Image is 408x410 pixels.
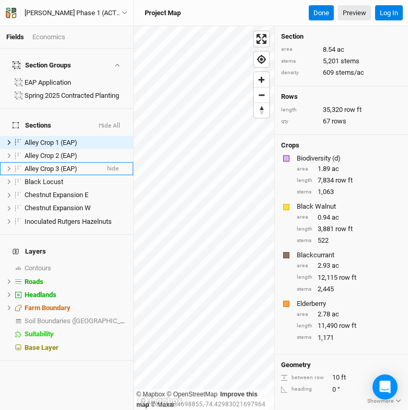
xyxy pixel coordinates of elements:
[5,7,128,19] button: [PERSON_NAME] Phase 1 (ACTIVE 2024)
[297,236,402,245] div: 522
[297,322,312,330] div: length
[337,45,344,54] span: ac
[25,291,56,299] span: Headlands
[281,68,402,77] div: 609
[25,165,99,173] div: Alley Crop 3 (EAP)
[25,218,112,225] span: Inoculated Rutgers Hazelnuts
[281,373,402,382] div: 10
[25,278,43,286] span: Roads
[297,225,312,233] div: length
[25,330,54,338] span: Suitability
[25,264,51,272] span: Contours
[25,178,127,186] div: Black Locust
[281,117,402,126] div: 67
[309,5,334,21] button: Done
[25,152,77,160] span: Alley Crop 2 (EAP)
[25,204,127,212] div: Chestnut Expansion W
[337,385,340,394] span: °
[13,121,51,130] span: Sections
[297,273,402,282] div: 12,115
[338,5,371,21] a: Preview
[341,56,359,66] span: stems
[254,88,269,102] span: Zoom out
[281,32,402,41] h4: Section
[375,5,403,21] button: Log In
[136,391,258,408] a: Improve this map
[297,262,312,270] div: area
[25,139,77,146] span: Alley Crop 1 (EAP)
[25,291,127,299] div: Headlands
[297,286,312,293] div: stems
[335,176,353,185] span: row ft
[25,152,127,160] div: Alley Crop 2 (EAP)
[25,317,141,325] span: Soil Boundaries ([GEOGRAPHIC_DATA])
[151,401,175,408] a: Maxar
[25,218,127,226] div: Inoculated Rutgers Hazelnuts
[281,385,327,393] div: heading
[254,52,269,67] button: Find my location
[281,385,402,394] div: 0
[297,310,402,319] div: 2.78
[25,204,91,212] span: Chestnut Expansion W
[297,224,402,234] div: 3,881
[25,317,127,325] div: Soil Boundaries (US)
[107,162,119,175] span: hide
[281,93,402,101] h4: Rows
[297,165,312,173] div: area
[254,102,269,118] button: Reset bearing to north
[112,62,121,69] button: Show section groups
[254,87,269,102] button: Zoom out
[98,122,121,130] button: Hide All
[332,117,346,126] span: rows
[25,8,122,18] div: [PERSON_NAME] Phase 1 (ACTIVE 2024)
[25,304,127,312] div: Farm Boundary
[297,188,312,196] div: stems
[281,45,402,54] div: 8.54
[32,32,65,42] div: Economics
[339,321,356,331] span: row ft
[281,118,318,126] div: qty
[281,56,402,66] div: 5,201
[297,284,402,294] div: 2,445
[297,176,402,185] div: 7,834
[25,191,88,199] span: Chestnut Expansion E
[281,374,327,382] div: between row
[254,72,269,87] button: Zoom in
[254,31,269,47] button: Enter fullscreen
[297,154,400,163] div: Biodiversity (d)
[25,8,122,18] div: Corbin Hill Phase 1 (ACTIVE 2024)
[297,334,312,341] div: stems
[25,178,63,186] span: Black Locust
[167,391,217,398] a: OpenStreetMap
[297,250,400,260] div: Blackcurrant
[281,361,311,369] h4: Geometry
[25,344,59,351] span: Base Layer
[25,191,127,199] div: Chestnut Expansion E
[344,105,362,115] span: row ft
[6,33,24,41] a: Fields
[297,299,400,309] div: Elderberry
[281,106,318,114] div: length
[297,187,402,197] div: 1,063
[281,105,402,115] div: 35,320
[25,278,127,286] div: Roads
[136,391,165,398] a: Mapbox
[297,164,402,174] div: 1.89
[332,310,339,319] span: ac
[25,330,127,338] div: Suitability
[297,177,312,185] div: length
[25,304,71,312] span: Farm Boundary
[335,68,364,77] span: stems/ac
[297,237,312,245] div: stems
[6,241,127,262] h4: Layers
[297,202,400,211] div: Black Walnut
[332,213,339,222] span: ac
[254,103,269,118] span: Reset bearing to north
[25,139,127,147] div: Alley Crop 1 (EAP)
[335,224,353,234] span: row ft
[297,321,402,331] div: 11,490
[281,69,318,77] div: density
[25,92,127,100] div: Spring 2025 Contracted Planting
